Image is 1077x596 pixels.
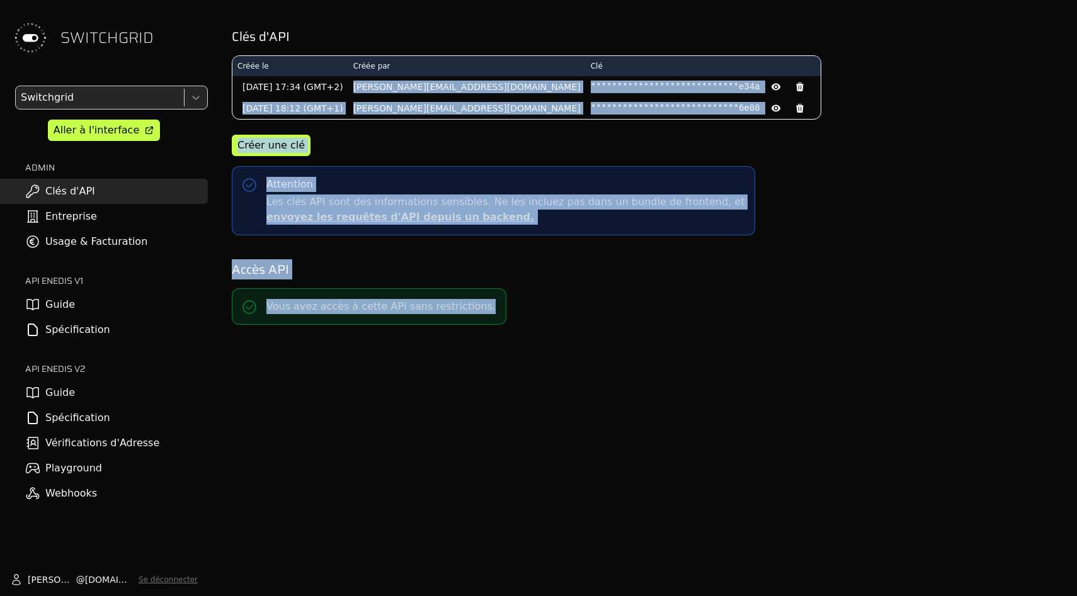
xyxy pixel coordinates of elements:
[10,18,50,58] img: Switchgrid Logo
[266,177,313,192] div: Attention
[54,123,139,138] div: Aller à l'interface
[348,98,586,119] td: [PERSON_NAME][EMAIL_ADDRESS][DOMAIN_NAME]
[25,363,208,375] h2: API ENEDIS v2
[232,76,348,98] td: [DATE] 17:34 (GMT+2)
[586,56,821,76] th: Clé
[266,194,744,225] span: Les clés API sont des informations sensibles. Ne les incluez pas dans un bundle de frontend, et
[76,573,85,586] span: @
[25,161,208,174] h2: ADMIN
[28,573,76,586] span: [PERSON_NAME]
[266,299,496,314] p: Vous avez accès à cette API sans restrictions.
[60,28,154,48] span: SWITCHGRID
[266,210,744,225] p: envoyez les requêtes d'API depuis un backend.
[348,56,586,76] th: Créée par
[232,56,348,76] th: Créée le
[232,135,311,156] button: Créer une clé
[85,573,134,586] span: [DOMAIN_NAME]
[48,120,160,141] a: Aller à l'interface
[232,28,1059,45] h2: Clés d'API
[232,98,348,119] td: [DATE] 18:12 (GMT+1)
[237,138,305,153] div: Créer une clé
[232,261,1059,278] h2: Accès API
[348,76,586,98] td: [PERSON_NAME][EMAIL_ADDRESS][DOMAIN_NAME]
[25,274,208,287] h2: API ENEDIS v1
[139,575,198,585] button: Se déconnecter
